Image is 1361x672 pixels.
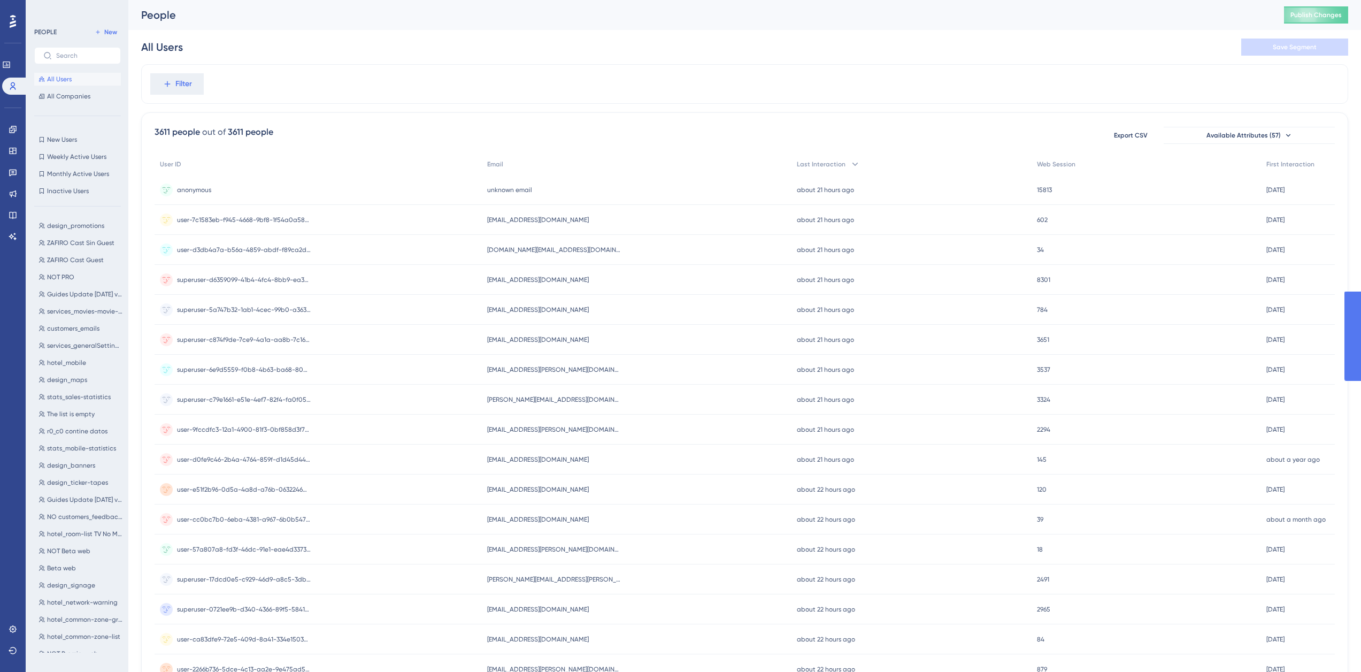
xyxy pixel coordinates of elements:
span: Save Segment [1273,43,1317,51]
span: New [104,28,117,36]
span: Inactive Users [47,187,89,195]
span: user-cc0bc7b0-6eba-4381-a967-6b0b547aa7ea [177,515,311,524]
span: superuser-d6359099-41b4-4fc4-8bb9-ea346232d0fc [177,276,311,284]
span: hotel_network-warning [47,598,118,607]
span: user-9fccdfc3-12a1-4900-81f3-0bf858d3f75a [177,425,311,434]
span: [PERSON_NAME][EMAIL_ADDRESS][DOMAIN_NAME] [487,395,621,404]
button: New [91,26,121,39]
span: 3324 [1037,395,1050,404]
button: Publish Changes [1284,6,1348,24]
span: [EMAIL_ADDRESS][PERSON_NAME][DOMAIN_NAME] [487,365,621,374]
iframe: UserGuiding AI Assistant Launcher [1316,630,1348,662]
time: about 21 hours ago [797,336,854,343]
span: 15813 [1037,186,1052,194]
span: 3537 [1037,365,1050,374]
time: about 22 hours ago [797,636,855,643]
span: stats_sales-statistics [47,393,111,401]
span: Monthly Active Users [47,170,109,178]
span: user-57a807a8-fd3f-46dc-91e1-eae4d3373287 [177,545,311,554]
button: stats_mobile-statistics [34,442,127,455]
span: r0_c0 contine datos [47,427,107,436]
span: 8301 [1037,276,1050,284]
div: 3611 people [155,126,200,139]
div: 3611 people [228,126,273,139]
button: Inactive Users [34,185,121,197]
span: 120 [1037,485,1047,494]
button: Guides Update [DATE] v4.86 [34,493,127,506]
button: Available Attributes (57) [1164,127,1335,144]
span: user-d0fe9c46-2b4a-4764-859f-d1d45d440278 [177,455,311,464]
button: design_banners [34,459,127,472]
button: All Users [34,73,121,86]
span: 39 [1037,515,1043,524]
time: [DATE] [1266,396,1285,403]
time: about 21 hours ago [797,306,854,314]
button: design_maps [34,373,127,386]
span: Available Attributes (57) [1206,131,1281,140]
span: 2965 [1037,605,1050,614]
button: hotel_common-zone-groups [34,613,127,626]
time: about 21 hours ago [797,426,854,433]
time: about 21 hours ago [797,186,854,194]
div: PEOPLE [34,28,57,36]
span: Beta web [47,564,76,572]
span: 602 [1037,216,1048,224]
span: NOT PRO [47,273,74,281]
button: Monthly Active Users [34,167,121,180]
span: First Interaction [1266,160,1314,169]
button: customers_emails [34,322,127,335]
span: hotel_common-zone-groups [47,615,123,624]
button: hotel_room-list TV No Mobile [34,528,127,540]
button: Export CSV [1104,127,1157,144]
time: [DATE] [1266,276,1285,284]
button: services_movies-movie-catalogue [34,305,127,318]
time: about 22 hours ago [797,606,855,613]
button: NOT Premier web [34,647,127,660]
button: stats_sales-statistics [34,391,127,403]
time: [DATE] [1266,576,1285,583]
button: Weekly Active Users [34,150,121,163]
span: [EMAIL_ADDRESS][DOMAIN_NAME] [487,635,589,644]
button: ZAFIRO Cast Sin Guest [34,236,127,249]
time: about 21 hours ago [797,216,854,224]
time: about 22 hours ago [797,546,855,553]
span: design_ticker-tapes [47,478,108,487]
span: services_movies-movie-catalogue [47,307,123,316]
span: hotel_common-zone-list [47,632,120,641]
time: [DATE] [1266,546,1285,553]
span: 84 [1037,635,1044,644]
span: user-7c1583eb-f945-4668-9bf8-1f54a0a58bda [177,216,311,224]
div: People [141,7,1257,22]
span: design_signage [47,581,95,590]
button: r0_c0 contine datos [34,425,127,438]
time: [DATE] [1266,636,1285,643]
button: design_signage [34,579,127,592]
button: NOT Beta web [34,545,127,558]
span: design_promotions [47,222,104,230]
span: user-ca83dfe9-72e5-409d-8a41-334e15033d42 [177,635,311,644]
span: superuser-c874f9de-7ce9-4a1a-aa8b-7c167936e7f3 [177,335,311,344]
span: ZAFIRO Cast Sin Guest [47,239,114,247]
span: [EMAIL_ADDRESS][DOMAIN_NAME] [487,485,589,494]
span: [EMAIL_ADDRESS][DOMAIN_NAME] [487,455,589,464]
button: New Users [34,133,121,146]
span: unknown email [487,186,532,194]
span: NOT Premier web [47,650,98,658]
span: hotel_room-list TV No Mobile [47,530,123,538]
span: [PERSON_NAME][EMAIL_ADDRESS][PERSON_NAME][DOMAIN_NAME] [487,575,621,584]
span: New Users [47,135,77,144]
time: about 22 hours ago [797,516,855,523]
span: anonymous [177,186,211,194]
time: [DATE] [1266,366,1285,373]
time: about 21 hours ago [797,246,854,254]
time: [DATE] [1266,426,1285,433]
div: out of [202,126,226,139]
time: about 21 hours ago [797,396,854,403]
span: Last Interaction [797,160,845,169]
time: [DATE] [1266,606,1285,613]
time: about 21 hours ago [797,276,854,284]
button: hotel_network-warning [34,596,127,609]
span: [DOMAIN_NAME][EMAIL_ADDRESS][DOMAIN_NAME] [487,246,621,254]
time: [DATE] [1266,216,1285,224]
span: superuser-17dcd0e5-c929-46d9-a8c5-3dbfdba1569f [177,575,311,584]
